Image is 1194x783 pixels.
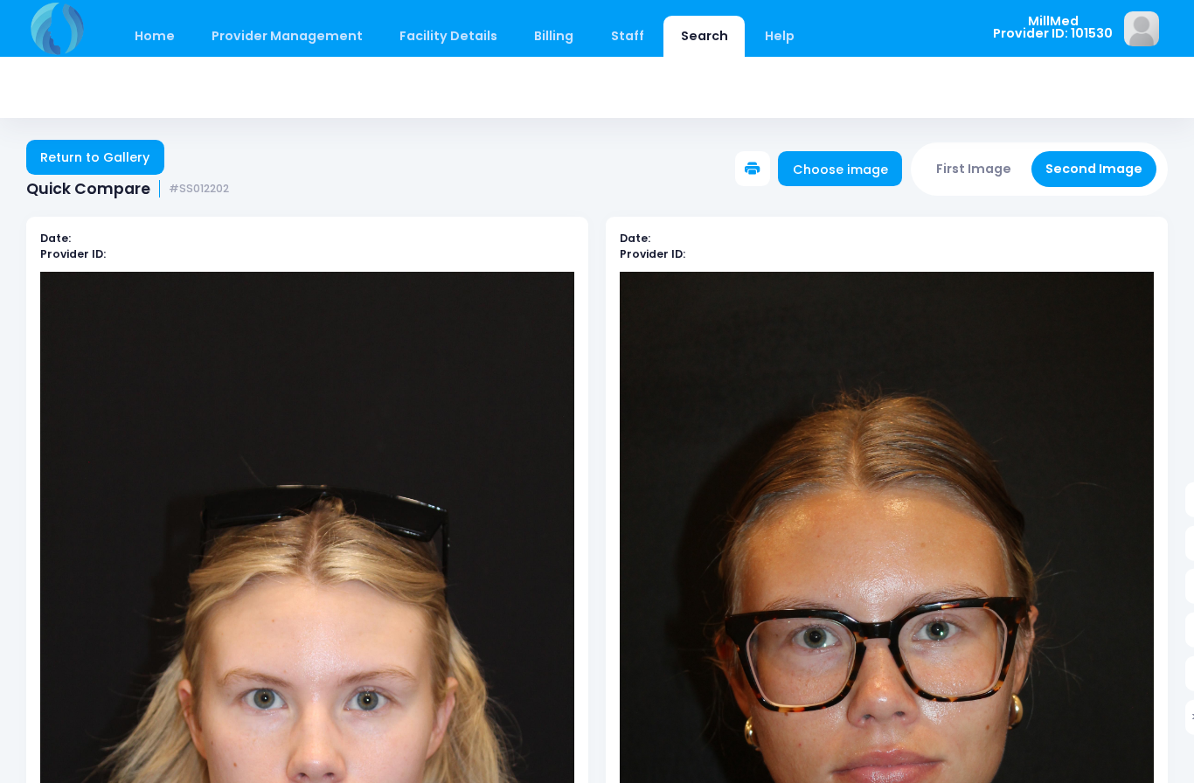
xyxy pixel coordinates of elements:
b: Provider ID: [620,246,685,261]
a: Provider Management [194,16,379,57]
a: Home [117,16,191,57]
a: Staff [594,16,661,57]
a: Billing [517,16,591,57]
span: MillMed Provider ID: 101530 [993,15,1113,40]
small: #SS012202 [169,183,229,196]
button: First Image [922,151,1026,187]
b: Provider ID: [40,246,106,261]
a: Search [663,16,745,57]
img: image [1124,11,1159,46]
b: Date: [40,231,71,246]
span: Quick Compare [26,180,150,198]
b: Date: [620,231,650,246]
a: Choose image [778,151,902,186]
button: Second Image [1031,151,1157,187]
a: Help [748,16,812,57]
a: Facility Details [383,16,515,57]
a: Return to Gallery [26,140,164,175]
